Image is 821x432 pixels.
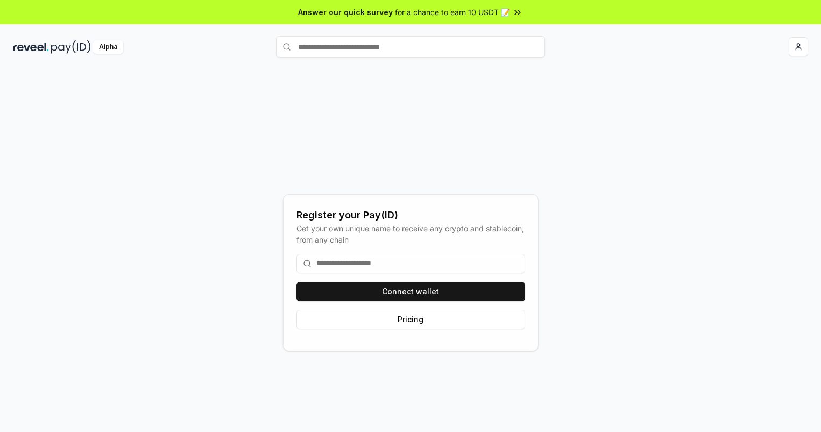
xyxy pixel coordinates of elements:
div: Register your Pay(ID) [296,208,525,223]
img: reveel_dark [13,40,49,54]
div: Alpha [93,40,123,54]
span: for a chance to earn 10 USDT 📝 [395,6,510,18]
div: Get your own unique name to receive any crypto and stablecoin, from any chain [296,223,525,245]
img: pay_id [51,40,91,54]
span: Answer our quick survey [298,6,393,18]
button: Connect wallet [296,282,525,301]
button: Pricing [296,310,525,329]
